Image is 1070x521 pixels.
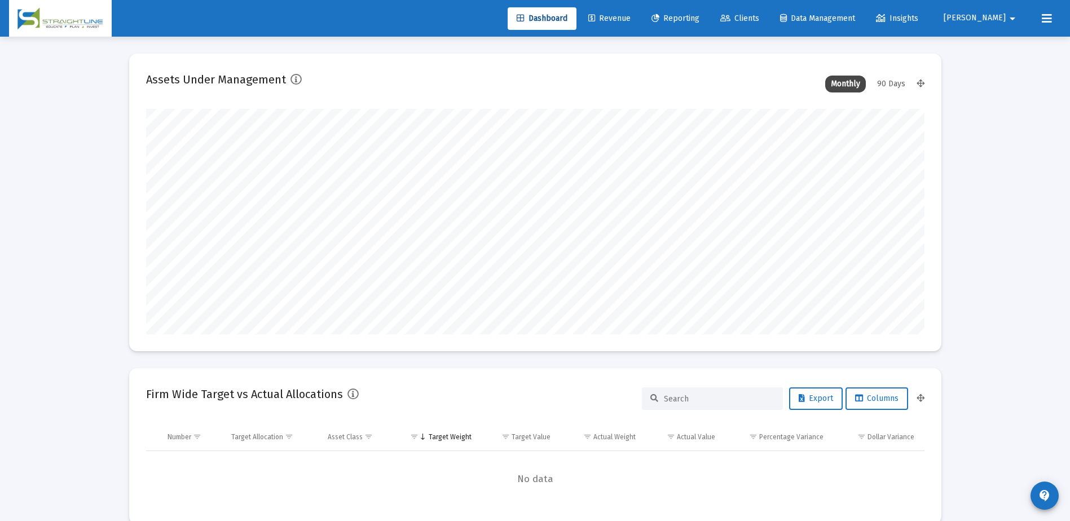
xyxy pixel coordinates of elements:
td: Column Target Value [479,423,559,451]
button: Export [789,387,843,410]
a: Reporting [642,7,708,30]
div: Target Value [512,432,551,441]
div: Actual Value [677,432,715,441]
span: [PERSON_NAME] [944,14,1006,23]
div: Dollar Variance [868,432,914,441]
mat-icon: arrow_drop_down [1006,7,1019,30]
span: Show filter options for column 'Percentage Variance' [749,432,758,441]
div: 90 Days [871,76,911,92]
div: Monthly [825,76,866,92]
span: Show filter options for column 'Target Allocation' [285,432,293,441]
td: Column Percentage Variance [723,423,831,451]
span: Dashboard [517,14,567,23]
td: Column Asset Class [320,423,395,451]
a: Data Management [771,7,864,30]
a: Insights [867,7,927,30]
span: Clients [720,14,759,23]
a: Dashboard [508,7,576,30]
span: Reporting [651,14,699,23]
span: Data Management [780,14,855,23]
span: Show filter options for column 'Target Value' [501,432,510,441]
span: Show filter options for column 'Actual Value' [667,432,675,441]
span: Show filter options for column 'Actual Weight' [583,432,592,441]
td: Column Dollar Variance [831,423,924,451]
span: Columns [855,394,899,403]
span: Show filter options for column 'Target Weight' [410,432,419,441]
td: Column Number [160,423,224,451]
div: Target Weight [429,432,472,441]
span: Show filter options for column 'Number' [193,432,201,441]
input: Search [664,394,774,404]
h2: Assets Under Management [146,70,286,89]
a: Revenue [579,7,640,30]
h2: Firm Wide Target vs Actual Allocations [146,385,343,403]
span: Show filter options for column 'Asset Class' [364,432,373,441]
span: Revenue [588,14,631,23]
button: [PERSON_NAME] [930,7,1033,29]
div: Data grid [146,423,924,507]
td: Column Target Weight [395,423,479,451]
span: No data [146,473,924,485]
span: Export [799,394,833,403]
span: Insights [876,14,918,23]
div: Asset Class [328,432,363,441]
mat-icon: contact_support [1038,489,1051,502]
div: Target Allocation [231,432,283,441]
td: Column Actual Value [644,423,723,451]
span: Show filter options for column 'Dollar Variance' [857,432,866,441]
img: Dashboard [17,7,103,30]
td: Column Actual Weight [558,423,643,451]
div: Actual Weight [593,432,636,441]
button: Columns [846,387,908,410]
a: Clients [711,7,768,30]
div: Percentage Variance [759,432,824,441]
td: Column Target Allocation [223,423,320,451]
div: Number [168,432,191,441]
